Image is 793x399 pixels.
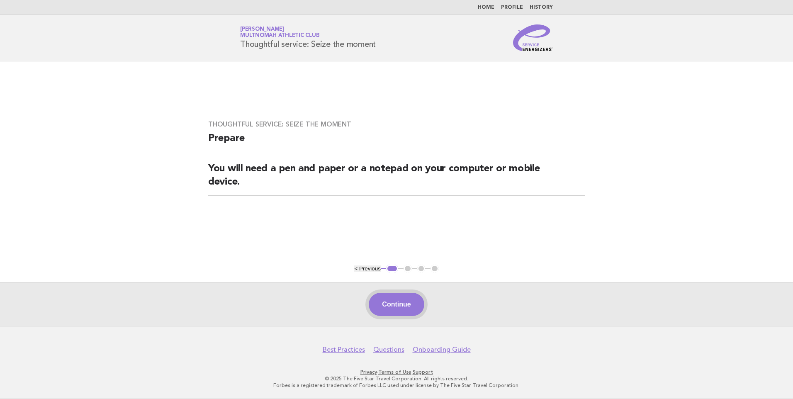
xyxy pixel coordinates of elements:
[513,24,553,51] img: Service Energizers
[354,265,380,272] button: < Previous
[240,33,319,39] span: Multnomah Athletic Club
[386,265,398,273] button: 1
[208,132,585,152] h2: Prepare
[143,382,650,389] p: Forbes is a registered trademark of Forbes LLC used under license by The Five Star Travel Corpora...
[208,162,585,196] h2: You will need a pen and paper or a notepad on your computer or mobile device.
[323,345,365,354] a: Best Practices
[378,369,411,375] a: Terms of Use
[478,5,494,10] a: Home
[240,27,319,38] a: [PERSON_NAME]Multnomah Athletic Club
[413,345,471,354] a: Onboarding Guide
[360,369,377,375] a: Privacy
[373,345,404,354] a: Questions
[501,5,523,10] a: Profile
[143,375,650,382] p: © 2025 The Five Star Travel Corporation. All rights reserved.
[143,369,650,375] p: · ·
[413,369,433,375] a: Support
[369,293,424,316] button: Continue
[240,27,376,49] h1: Thoughtful service: Seize the moment
[530,5,553,10] a: History
[208,120,585,129] h3: Thoughtful service: Seize the moment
